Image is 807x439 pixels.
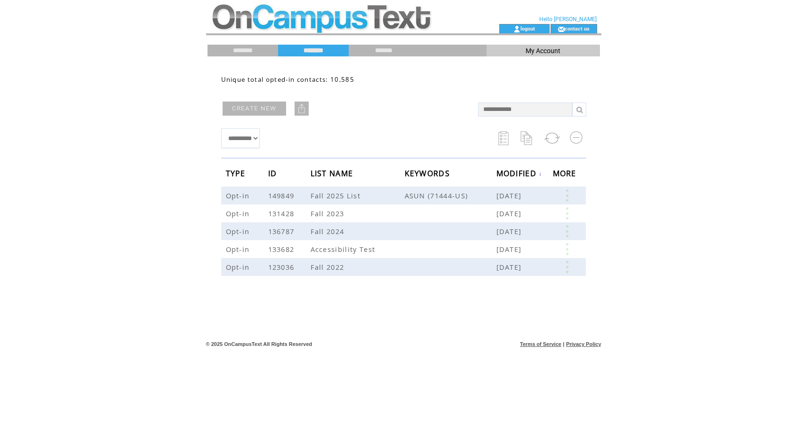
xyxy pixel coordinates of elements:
span: ASUN (71444-US) [405,191,496,200]
a: KEYWORDS [405,170,453,176]
span: 136787 [268,227,297,236]
span: 131428 [268,209,297,218]
span: Accessibility Test [311,244,378,254]
span: Opt-in [226,244,252,254]
span: Opt-in [226,191,252,200]
span: [DATE] [496,191,524,200]
a: ID [268,170,280,176]
img: upload.png [297,104,306,113]
span: [DATE] [496,227,524,236]
a: logout [520,25,535,31]
span: MODIFIED [496,166,539,183]
span: Fall 2022 [311,262,347,272]
span: LIST NAME [311,166,356,183]
a: Privacy Policy [566,341,601,347]
span: [DATE] [496,262,524,272]
a: TYPE [226,170,248,176]
a: contact us [565,25,590,31]
span: Opt-in [226,209,252,218]
a: MODIFIED↓ [496,171,543,176]
span: My Account [526,47,560,55]
span: © 2025 OnCampusText All Rights Reserved [206,341,312,347]
span: Fall 2023 [311,209,347,218]
img: contact_us_icon.gif [558,25,565,33]
span: 133682 [268,244,297,254]
span: 123036 [268,262,297,272]
span: Fall 2025 List [311,191,363,200]
span: Unique total opted-in contacts: 10,585 [221,75,355,84]
a: CREATE NEW [223,102,286,116]
span: KEYWORDS [405,166,453,183]
a: LIST NAME [311,170,356,176]
span: [DATE] [496,244,524,254]
span: MORE [553,166,579,183]
span: Hello [PERSON_NAME] [539,16,597,23]
span: | [563,341,564,347]
span: Opt-in [226,262,252,272]
span: 149849 [268,191,297,200]
span: Fall 2024 [311,227,347,236]
a: Terms of Service [520,341,561,347]
span: Opt-in [226,227,252,236]
span: TYPE [226,166,248,183]
span: ID [268,166,280,183]
img: account_icon.gif [513,25,520,33]
span: [DATE] [496,209,524,218]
